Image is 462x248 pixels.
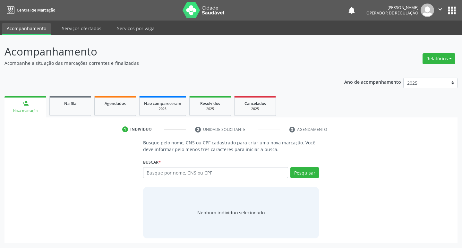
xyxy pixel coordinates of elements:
[366,5,418,10] div: [PERSON_NAME]
[200,101,220,106] span: Resolvidos
[9,108,42,113] div: Nova marcação
[4,44,321,60] p: Acompanhamento
[144,101,181,106] span: Não compareceram
[423,53,455,64] button: Relatórios
[421,4,434,17] img: img
[143,167,288,178] input: Busque por nome, CNS ou CPF
[113,23,159,34] a: Serviços por vaga
[434,4,446,17] button: 
[4,60,321,66] p: Acompanhe a situação das marcações correntes e finalizadas
[344,78,401,86] p: Ano de acompanhamento
[2,23,51,35] a: Acompanhamento
[437,6,444,13] i: 
[130,126,152,132] div: Indivíduo
[4,5,55,15] a: Central de Marcação
[347,6,356,15] button: notifications
[57,23,106,34] a: Serviços ofertados
[290,167,319,178] button: Pesquisar
[194,107,226,111] div: 2025
[122,126,128,132] div: 1
[143,139,319,153] p: Busque pelo nome, CNS ou CPF cadastrado para criar uma nova marcação. Você deve informar pelo men...
[64,101,76,106] span: Na fila
[244,101,266,106] span: Cancelados
[366,10,418,16] span: Operador de regulação
[143,157,161,167] label: Buscar
[22,100,29,107] div: person_add
[17,7,55,13] span: Central de Marcação
[446,5,458,16] button: apps
[197,209,265,216] div: Nenhum indivíduo selecionado
[239,107,271,111] div: 2025
[105,101,126,106] span: Agendados
[144,107,181,111] div: 2025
